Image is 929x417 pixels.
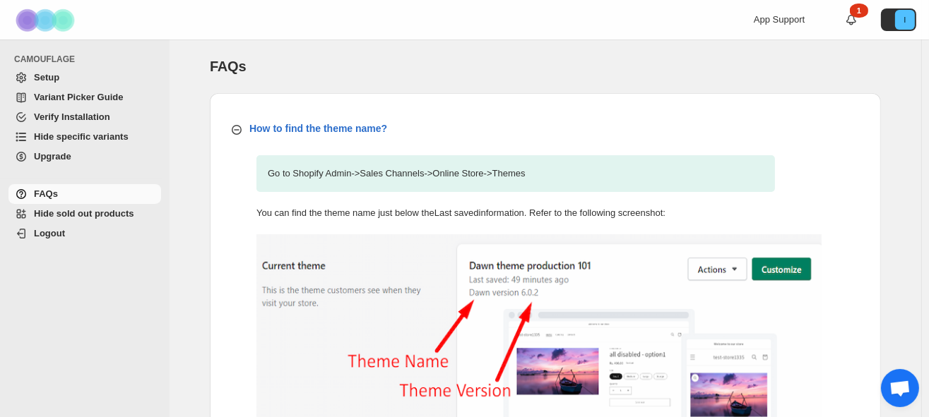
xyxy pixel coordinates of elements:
[8,127,161,147] a: Hide specific variants
[8,224,161,243] a: Logout
[210,59,246,74] span: FAQs
[256,155,775,192] p: Go to Shopify Admin -> Sales Channels -> Online Store -> Themes
[34,228,65,238] span: Logout
[904,16,906,24] text: I
[8,68,161,87] a: Setup
[8,204,161,224] a: Hide sold out products
[256,206,775,220] p: You can find the theme name just below the Last saved information. Refer to the following screens...
[895,10,915,30] span: Avatar with initials I
[11,1,82,40] img: Camouflage
[34,131,129,142] span: Hide specific variants
[14,54,162,65] span: CAMOUFLAGE
[881,8,916,31] button: Avatar with initials I
[221,116,870,141] button: How to find the theme name?
[34,151,71,162] span: Upgrade
[850,4,868,18] div: 1
[8,107,161,127] a: Verify Installation
[8,87,161,107] a: Variant Picker Guide
[34,111,110,122] span: Verify Installation
[8,147,161,167] a: Upgrade
[754,14,805,25] span: App Support
[34,188,58,199] span: FAQs
[8,184,161,204] a: FAQs
[34,72,59,83] span: Setup
[34,92,123,102] span: Variant Picker Guide
[249,121,387,135] p: How to find the theme name?
[844,13,858,27] a: 1
[881,369,919,407] a: Open chat
[34,208,134,219] span: Hide sold out products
